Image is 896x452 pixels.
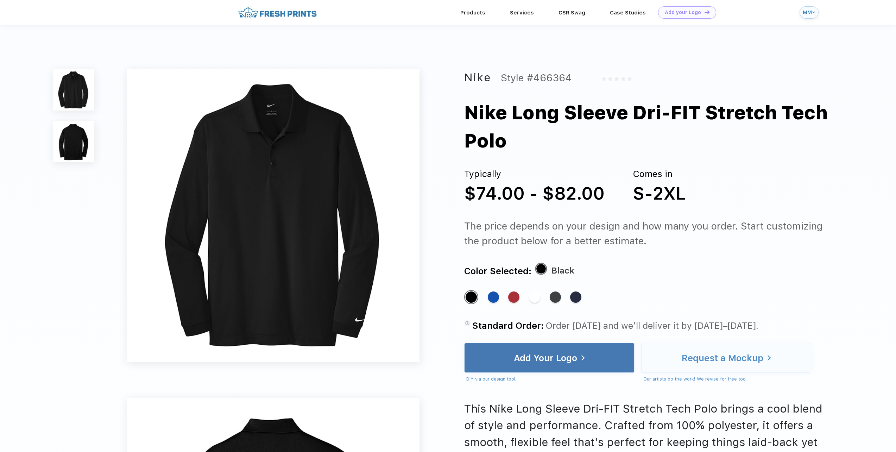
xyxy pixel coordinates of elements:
img: gray_star.svg [621,77,625,81]
div: Varsity Red [508,291,519,303]
img: DT [705,10,709,14]
div: Nike Long Sleeve Dri-FIT Stretch Tech Polo [464,99,867,155]
div: Style #466364 [501,69,572,86]
a: Products [460,10,485,16]
div: S-2XL [633,181,686,207]
div: $74.00 - $82.00 [464,181,605,207]
div: Comes in [633,167,686,181]
img: func=resize&h=100 [53,121,94,162]
span: Order [DATE] and we’ll deliver it by [DATE]–[DATE]. [545,320,758,331]
div: Add Your Logo [514,354,577,362]
div: Anthracite [550,291,561,303]
img: arrow_down_blue.svg [812,11,815,14]
img: white arrow [581,355,585,360]
div: Our artists do the work! We revise for free too. [643,376,812,383]
img: func=resize&h=640 [127,69,419,362]
div: Blue Sapphire [488,291,499,303]
img: standard order [464,320,471,326]
div: The price depends on your design and how many you order. Start customizing the product below for ... [464,219,832,249]
div: DIY via our design tool. [466,376,635,383]
div: Typically [464,167,605,181]
div: Nike [464,69,491,86]
img: func=resize&h=100 [53,69,94,111]
img: gray_star.svg [614,77,619,81]
div: MM [803,10,810,15]
span: Standard Order: [472,320,544,331]
div: Black [466,291,477,303]
div: Request a Mockup [682,354,763,362]
img: gray_star.svg [627,77,632,81]
img: fo%20logo%202.webp [236,6,319,19]
div: White [529,291,540,303]
img: gray_star.svg [602,77,606,81]
img: gray_star.svg [608,77,612,81]
div: Black [551,264,574,278]
div: Add your Logo [665,10,701,15]
img: white arrow [768,355,771,360]
div: Midnight Navy [570,291,581,303]
div: Color Selected: [464,264,531,278]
